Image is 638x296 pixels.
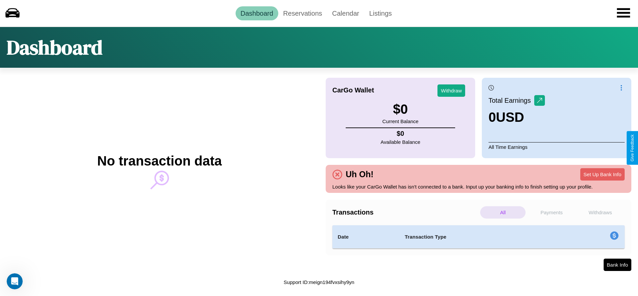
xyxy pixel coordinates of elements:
[480,206,526,219] p: All
[489,142,625,152] p: All Time Earnings
[332,209,478,216] h4: Transactions
[489,94,534,106] p: Total Earnings
[7,273,23,289] iframe: Intercom live chat
[529,206,574,219] p: Payments
[236,6,278,20] a: Dashboard
[278,6,327,20] a: Reservations
[381,137,420,146] p: Available Balance
[381,130,420,137] h4: $ 0
[332,225,625,249] table: simple table
[578,206,623,219] p: Withdraws
[332,86,374,94] h4: CarGo Wallet
[630,134,635,162] div: Give Feedback
[342,170,377,179] h4: Uh Oh!
[327,6,364,20] a: Calendar
[604,259,631,271] button: Bank Info
[284,278,354,287] p: Support ID: meign194fvxsihy9yn
[382,117,418,126] p: Current Balance
[437,84,465,97] button: Withdraw
[364,6,397,20] a: Listings
[405,233,556,241] h4: Transaction Type
[580,168,625,181] button: Set Up Bank Info
[332,182,625,191] p: Looks like your CarGo Wallet has isn't connected to a bank. Input up your banking info to finish ...
[97,154,222,169] h2: No transaction data
[382,102,418,117] h3: $ 0
[338,233,394,241] h4: Date
[489,110,545,125] h3: 0 USD
[7,34,102,61] h1: Dashboard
